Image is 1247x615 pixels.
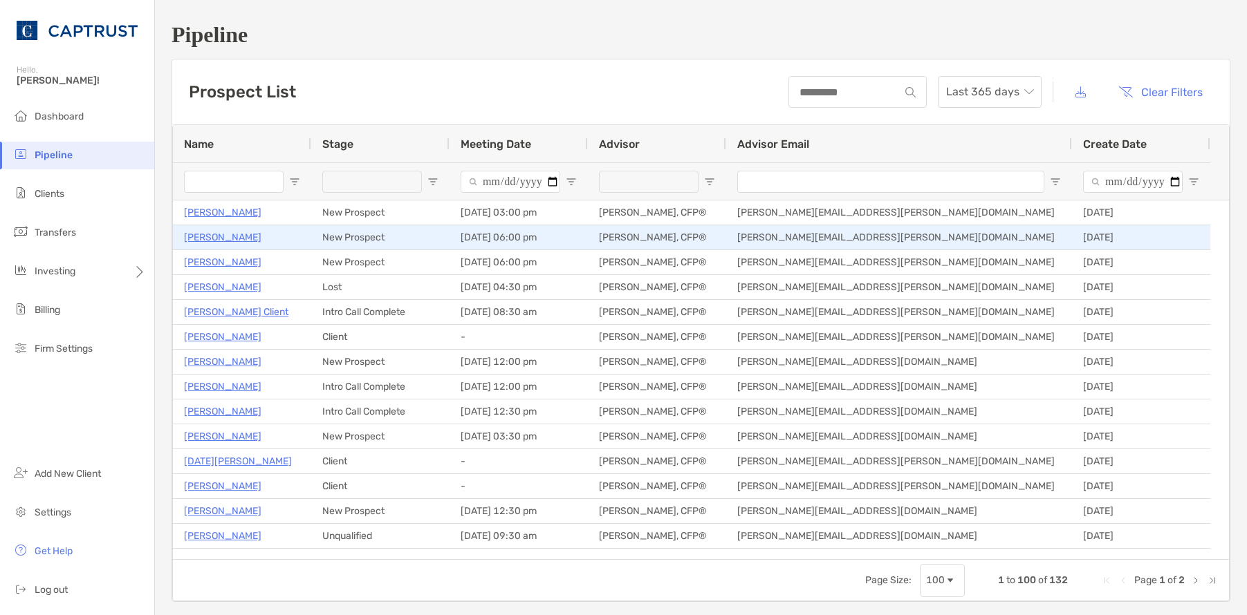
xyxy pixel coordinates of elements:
[1072,200,1210,225] div: [DATE]
[184,378,261,395] a: [PERSON_NAME]
[588,325,726,349] div: [PERSON_NAME], CFP®
[1179,574,1185,586] span: 2
[311,200,450,225] div: New Prospect
[1072,350,1210,374] div: [DATE]
[322,138,353,151] span: Stage
[588,300,726,324] div: [PERSON_NAME], CFP®
[1072,499,1210,523] div: [DATE]
[1108,77,1213,107] button: Clear Filters
[1072,449,1210,473] div: [DATE]
[35,468,101,480] span: Add New Client
[311,449,450,473] div: Client
[172,22,1230,48] h1: Pipeline
[184,204,261,221] a: [PERSON_NAME]
[35,343,93,354] span: Firm Settings
[12,542,29,558] img: get-help icon
[17,6,138,55] img: CAPTRUST Logo
[1190,575,1201,586] div: Next Page
[311,300,450,324] div: Intro Call Complete
[184,453,292,470] p: [DATE][PERSON_NAME]
[184,403,261,420] a: [PERSON_NAME]
[450,225,588,249] div: [DATE] 06:00 pm
[12,184,29,201] img: clients icon
[726,300,1072,324] div: [PERSON_NAME][EMAIL_ADDRESS][PERSON_NAME][DOMAIN_NAME]
[450,200,588,225] div: [DATE] 03:00 pm
[1118,575,1129,586] div: Previous Page
[12,464,29,481] img: add_new_client icon
[184,527,261,545] a: [PERSON_NAME]
[184,502,261,520] a: [PERSON_NAME]
[726,250,1072,274] div: [PERSON_NAME][EMAIL_ADDRESS][PERSON_NAME][DOMAIN_NAME]
[998,574,1004,586] span: 1
[311,325,450,349] div: Client
[1072,474,1210,498] div: [DATE]
[1072,325,1210,349] div: [DATE]
[588,399,726,424] div: [PERSON_NAME], CFP®
[311,524,450,548] div: Unqualified
[726,275,1072,299] div: [PERSON_NAME][EMAIL_ADDRESS][PERSON_NAME][DOMAIN_NAME]
[35,111,84,122] span: Dashboard
[184,477,261,495] a: [PERSON_NAME]
[704,176,715,187] button: Open Filter Menu
[461,171,560,193] input: Meeting Date Filter Input
[588,200,726,225] div: [PERSON_NAME], CFP®
[1072,375,1210,399] div: [DATE]
[12,107,29,124] img: dashboard icon
[726,424,1072,448] div: [PERSON_NAME][EMAIL_ADDRESS][DOMAIN_NAME]
[427,176,438,187] button: Open Filter Menu
[450,399,588,424] div: [DATE] 12:30 pm
[1072,424,1210,448] div: [DATE]
[588,449,726,473] div: [PERSON_NAME], CFP®
[12,580,29,597] img: logout icon
[184,138,214,151] span: Name
[450,524,588,548] div: [DATE] 09:30 am
[1050,176,1061,187] button: Open Filter Menu
[726,375,1072,399] div: [PERSON_NAME][EMAIL_ADDRESS][DOMAIN_NAME]
[450,325,588,349] div: -
[1134,574,1157,586] span: Page
[184,303,288,321] p: [PERSON_NAME] Client
[311,225,450,249] div: New Prospect
[12,223,29,240] img: transfers icon
[920,564,965,597] div: Page Size
[184,229,261,246] a: [PERSON_NAME]
[1006,574,1015,586] span: to
[726,225,1072,249] div: [PERSON_NAME][EMAIL_ADDRESS][PERSON_NAME][DOMAIN_NAME]
[311,250,450,274] div: New Prospect
[726,350,1072,374] div: [PERSON_NAME][EMAIL_ADDRESS][DOMAIN_NAME]
[726,474,1072,498] div: [PERSON_NAME][EMAIL_ADDRESS][PERSON_NAME][DOMAIN_NAME]
[450,499,588,523] div: [DATE] 12:30 pm
[35,304,60,316] span: Billing
[1188,176,1199,187] button: Open Filter Menu
[588,375,726,399] div: [PERSON_NAME], CFP®
[184,328,261,346] a: [PERSON_NAME]
[184,254,261,271] a: [PERSON_NAME]
[12,339,29,356] img: firm-settings icon
[12,262,29,278] img: investing icon
[311,275,450,299] div: Lost
[450,275,588,299] div: [DATE] 04:30 pm
[1083,171,1183,193] input: Create Date Filter Input
[1017,574,1036,586] span: 100
[311,474,450,498] div: Client
[184,353,261,370] a: [PERSON_NAME]
[311,350,450,374] div: New Prospect
[726,524,1072,548] div: [PERSON_NAME][EMAIL_ADDRESS][DOMAIN_NAME]
[12,503,29,520] img: settings icon
[35,188,64,200] span: Clients
[35,227,76,238] span: Transfers
[450,449,588,473] div: -
[311,424,450,448] div: New Prospect
[1083,138,1147,151] span: Create Date
[1167,574,1176,586] span: of
[35,545,73,557] span: Get Help
[35,149,73,161] span: Pipeline
[184,171,284,193] input: Name Filter Input
[12,146,29,162] img: pipeline icon
[588,250,726,274] div: [PERSON_NAME], CFP®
